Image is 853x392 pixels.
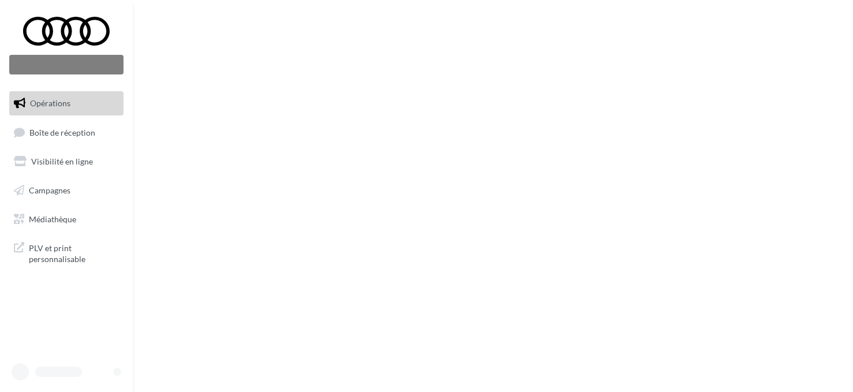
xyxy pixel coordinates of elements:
span: Opérations [30,98,70,108]
a: PLV et print personnalisable [7,236,126,270]
a: Boîte de réception [7,120,126,145]
a: Médiathèque [7,207,126,232]
span: Visibilité en ligne [31,156,93,166]
a: Campagnes [7,178,126,203]
span: Médiathèque [29,214,76,223]
a: Opérations [7,91,126,115]
span: Campagnes [29,185,70,195]
div: Nouvelle campagne [9,55,124,74]
span: PLV et print personnalisable [29,240,119,265]
span: Boîte de réception [29,127,95,137]
a: Visibilité en ligne [7,150,126,174]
